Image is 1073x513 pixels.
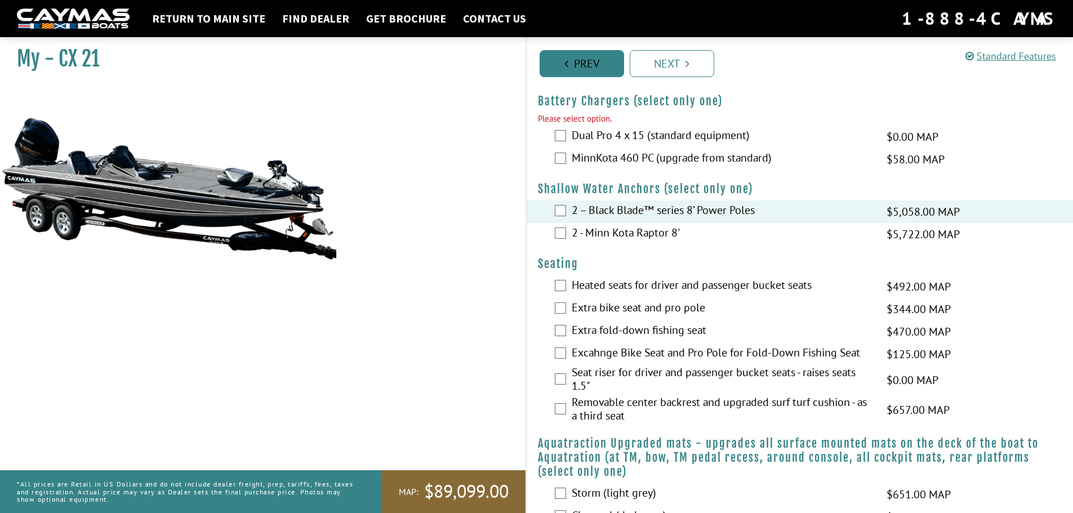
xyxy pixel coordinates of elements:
[572,301,872,317] label: Extra bike seat and pro pole
[887,372,938,389] span: $0.00 MAP
[540,50,624,77] a: Prev
[360,11,452,26] a: Get Brochure
[424,480,509,503] span: $89,099.00
[457,11,532,26] a: Contact Us
[399,486,418,498] span: MAP:
[572,226,872,242] label: 2 - Minn Kota Raptor 8'
[965,50,1056,63] a: Standard Features
[538,257,1062,271] h4: Seating
[572,486,872,502] label: Storm (light grey)
[887,323,951,340] span: $470.00 MAP
[382,470,526,513] a: MAP:$89,099.00
[887,402,950,418] span: $657.00 MAP
[572,395,872,425] label: Removable center backrest and upgraded surf turf cushion - as a third seat
[538,182,1062,196] h4: Shallow Water Anchors (select only one)
[887,151,945,168] span: $58.00 MAP
[572,346,872,362] label: Excahnge Bike Seat and Pro Pole for Fold-Down Fishing Seat
[572,151,872,167] label: MinnKota 460 PC (upgrade from standard)
[572,128,872,145] label: Dual Pro 4 x 15 (standard equipment)
[538,94,1062,108] h4: Battery Chargers (select only one)
[887,226,960,243] span: $5,722.00 MAP
[538,113,1062,126] div: Please select option.
[572,365,872,395] label: Seat riser for driver and passenger bucket seats - raises seats 1.5"
[572,203,872,220] label: 2 – Black Blade™ series 8’ Power Poles
[887,301,951,318] span: $344.00 MAP
[17,8,130,29] img: white-logo-c9c8dbefe5ff5ceceb0f0178aa75bf4bb51f6bca0971e226c86eb53dfe498488.png
[538,436,1062,479] h4: Aquatraction Upgraded mats - upgrades all surface mounted mats on the deck of the boat to Aquatra...
[146,11,271,26] a: Return to main site
[902,6,1056,31] div: 1-888-4CAYMAS
[630,50,714,77] a: Next
[887,346,951,363] span: $125.00 MAP
[17,46,497,72] h1: My - CX 21
[572,278,872,295] label: Heated seats for driver and passenger bucket seats
[17,475,357,508] p: *All prices are Retail in US Dollars and do not include dealer freight, prep, tariffs, fees, taxe...
[572,323,872,340] label: Extra fold-down fishing seat
[277,11,355,26] a: Find Dealer
[887,203,960,220] span: $5,058.00 MAP
[887,486,951,503] span: $651.00 MAP
[887,128,938,145] span: $0.00 MAP
[887,278,951,295] span: $492.00 MAP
